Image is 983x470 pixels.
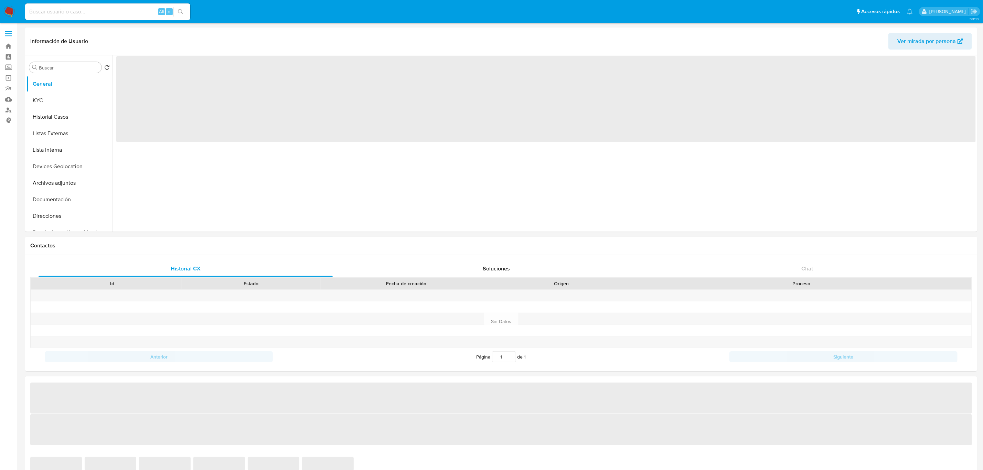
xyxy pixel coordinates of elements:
span: Ver mirada por persona [897,33,956,50]
h1: Contactos [30,242,972,249]
span: Página de [477,351,526,362]
button: Restricciones Nuevo Mundo [26,224,113,241]
span: Soluciones [483,265,510,273]
span: ‌ [30,383,972,414]
span: Alt [159,8,164,15]
button: Archivos adjuntos [26,175,113,191]
button: Volver al orden por defecto [104,65,110,72]
button: KYC [26,92,113,109]
button: Listas Externas [26,125,113,142]
span: Accesos rápidos [862,8,900,15]
span: 1 [524,353,526,360]
button: search-icon [173,7,188,17]
span: s [168,8,170,15]
button: Anterior [45,351,273,362]
button: General [26,76,113,92]
p: alan.cervantesmartinez@mercadolibre.com.mx [929,8,968,15]
button: Historial Casos [26,109,113,125]
div: Estado [186,280,316,287]
button: Direcciones [26,208,113,224]
button: Documentación [26,191,113,208]
span: Historial CX [171,265,201,273]
input: Buscar [39,65,99,71]
span: ‌ [116,56,976,142]
button: Buscar [32,65,38,70]
button: Siguiente [729,351,958,362]
span: Chat [801,265,813,273]
button: Devices Geolocation [26,158,113,175]
a: Notificaciones [907,9,913,14]
div: Proceso [636,280,967,287]
div: Origen [497,280,626,287]
button: Lista Interna [26,142,113,158]
a: Salir [971,8,978,15]
div: Id [47,280,177,287]
button: Ver mirada por persona [888,33,972,50]
span: ‌ [30,414,972,445]
div: Fecha de creación [325,280,487,287]
input: Buscar usuario o caso... [25,7,190,16]
h1: Información de Usuario [30,38,88,45]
